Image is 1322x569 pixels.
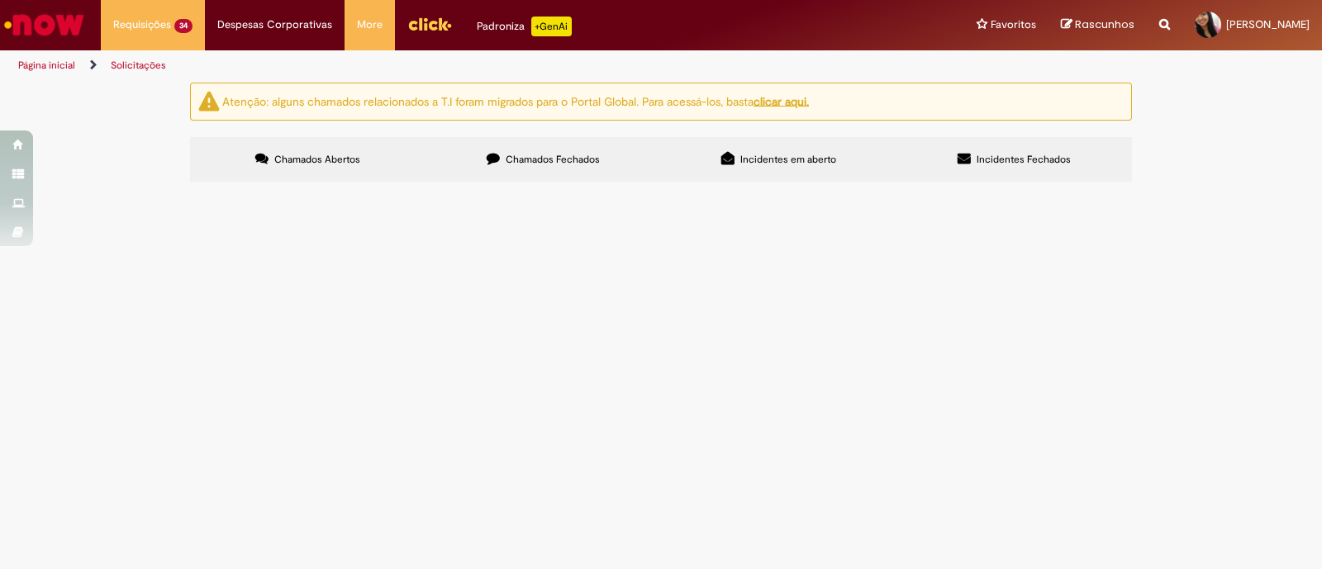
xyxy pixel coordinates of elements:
[991,17,1036,33] span: Favoritos
[18,59,75,72] a: Página inicial
[111,59,166,72] a: Solicitações
[174,19,193,33] span: 34
[477,17,572,36] div: Padroniza
[1061,17,1134,33] a: Rascunhos
[113,17,171,33] span: Requisições
[407,12,452,36] img: click_logo_yellow_360x200.png
[274,153,360,166] span: Chamados Abertos
[506,153,600,166] span: Chamados Fechados
[754,93,809,108] a: clicar aqui.
[357,17,383,33] span: More
[977,153,1071,166] span: Incidentes Fechados
[740,153,836,166] span: Incidentes em aberto
[1075,17,1134,32] span: Rascunhos
[1226,17,1310,31] span: [PERSON_NAME]
[12,50,869,81] ul: Trilhas de página
[531,17,572,36] p: +GenAi
[217,17,332,33] span: Despesas Corporativas
[222,93,809,108] ng-bind-html: Atenção: alguns chamados relacionados a T.I foram migrados para o Portal Global. Para acessá-los,...
[2,8,87,41] img: ServiceNow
